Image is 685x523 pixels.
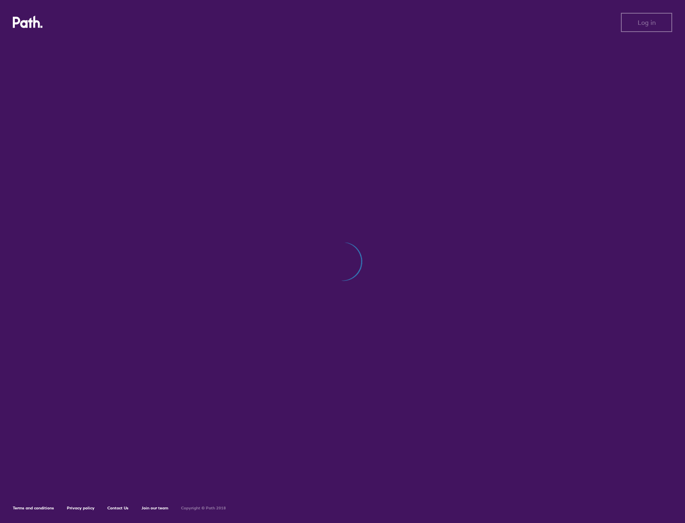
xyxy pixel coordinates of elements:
[181,506,226,511] h6: Copyright © Path 2018
[13,505,54,511] a: Terms and conditions
[621,13,672,32] button: Log in
[638,19,656,26] span: Log in
[141,505,168,511] a: Join our team
[107,505,129,511] a: Contact Us
[67,505,95,511] a: Privacy policy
